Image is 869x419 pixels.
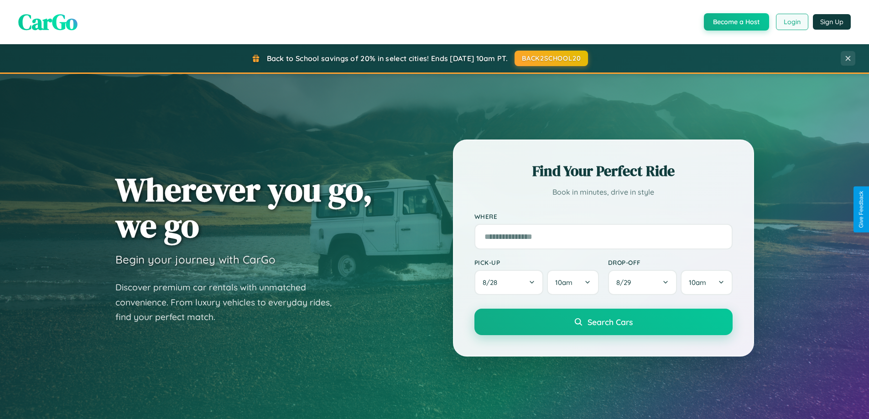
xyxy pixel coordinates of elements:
p: Book in minutes, drive in style [474,186,733,199]
label: Drop-off [608,259,733,266]
button: BACK2SCHOOL20 [515,51,588,66]
h2: Find Your Perfect Ride [474,161,733,181]
button: 10am [547,270,598,295]
button: 8/29 [608,270,677,295]
span: 8 / 28 [483,278,502,287]
span: Search Cars [588,317,633,327]
button: Sign Up [813,14,851,30]
button: Search Cars [474,309,733,335]
div: Give Feedback [858,191,864,228]
button: Login [776,14,808,30]
span: Back to School savings of 20% in select cities! Ends [DATE] 10am PT. [267,54,508,63]
h1: Wherever you go, we go [115,171,373,243]
span: 10am [689,278,706,287]
label: Where [474,212,733,220]
h3: Begin your journey with CarGo [115,253,276,266]
label: Pick-up [474,259,599,266]
button: Become a Host [704,13,769,31]
button: 8/28 [474,270,544,295]
button: 10am [681,270,732,295]
p: Discover premium car rentals with unmatched convenience. From luxury vehicles to everyday rides, ... [115,280,343,325]
span: 8 / 29 [616,278,635,287]
span: 10am [555,278,572,287]
span: CarGo [18,7,78,37]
